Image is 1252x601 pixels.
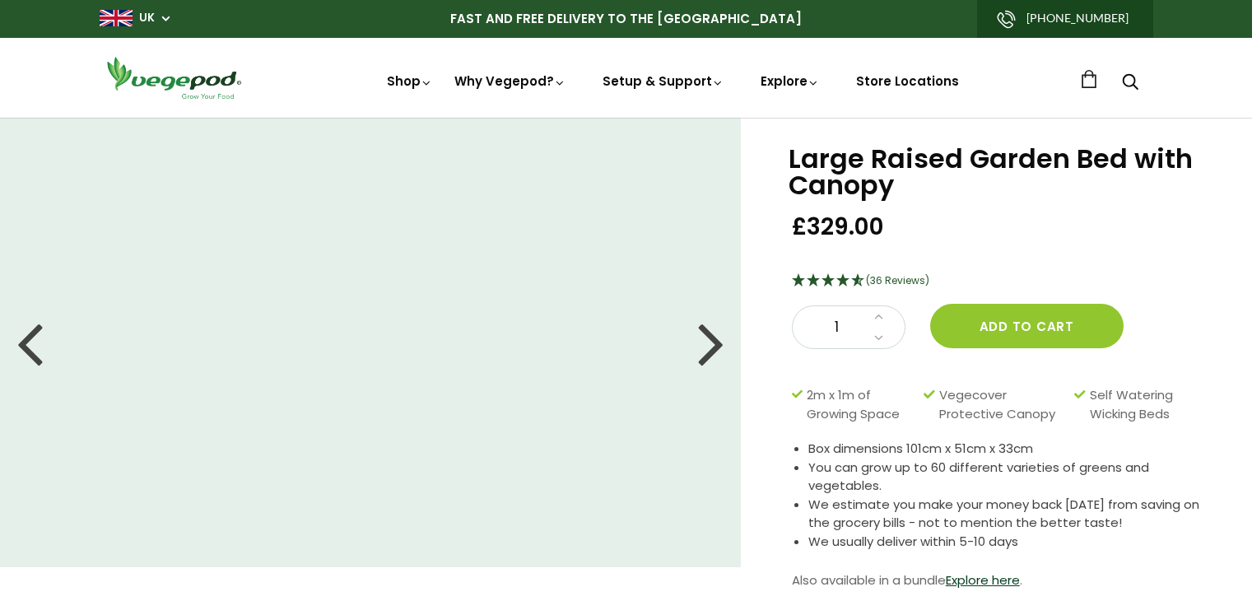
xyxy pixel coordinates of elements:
a: Decrease quantity by 1 [869,328,888,349]
a: Setup & Support [603,72,724,90]
span: Self Watering Wicking Beds [1090,386,1203,423]
a: Shop [387,72,433,90]
span: Vegecover Protective Canopy [939,386,1066,423]
a: Store Locations [856,72,959,90]
img: gb_large.png [100,10,133,26]
a: Why Vegepod? [454,72,566,90]
div: 4.67 Stars - 36 Reviews [792,271,1211,292]
img: Vegepod [100,54,248,101]
span: 1 [809,317,865,338]
a: Explore here [946,571,1020,589]
a: Increase quantity by 1 [869,306,888,328]
span: 2m x 1m of Growing Space [807,386,915,423]
span: (36 Reviews) [866,273,929,287]
li: Box dimensions 101cm x 51cm x 33cm [808,440,1211,459]
a: UK [139,10,155,26]
a: Explore [761,72,820,90]
li: We estimate you make your money back [DATE] from saving on the grocery bills - not to mention the... [808,496,1211,533]
li: We usually deliver within 5-10 days [808,533,1211,552]
a: Search [1122,75,1138,92]
button: Add to cart [930,304,1124,348]
h1: Large Raised Garden Bed with Canopy [789,146,1211,198]
p: Also available in a bundle . [792,568,1211,593]
span: £329.00 [792,212,884,242]
li: You can grow up to 60 different varieties of greens and vegetables. [808,459,1211,496]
